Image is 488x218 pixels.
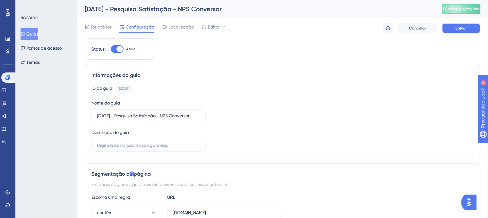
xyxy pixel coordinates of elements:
[409,26,426,30] font: Cancelar
[126,47,135,51] font: Ativo
[21,16,39,20] font: NOIVADO
[91,100,120,105] font: Nome do guia
[91,72,141,78] font: Informações do guia
[119,86,129,91] font: 132281
[91,195,130,200] font: Escolha uma regra
[91,171,151,177] font: Segmentação de página
[97,142,200,149] input: Digite a descrição do seu guia aqui
[21,28,38,40] button: Guias
[85,5,222,13] font: [DATE] - Pesquisa Satisfação - NPS Conversor
[21,56,40,68] button: Temas
[91,182,227,187] font: Em quais páginas o guia deve ficar visível para seus usuários finais?
[91,24,112,29] font: Relatórios
[60,3,62,8] div: 4
[97,112,200,119] input: Digite o nome do seu guia aqui
[91,86,113,91] font: ID do guia:
[461,193,480,212] iframe: Iniciador do Assistente de IA do UserGuiding
[168,24,194,29] font: Localização
[455,26,467,30] font: Salvar
[26,60,40,65] font: Temas
[442,23,480,33] button: Salvar
[443,7,479,11] font: Publicar alterações
[21,42,62,54] button: Pontos de acesso
[91,130,129,135] font: Descrição do guia
[126,24,154,29] font: Configuração
[91,46,106,52] font: Status:
[26,46,62,51] font: Pontos de acesso
[167,195,175,200] font: URL
[208,24,220,29] font: Editor
[398,23,437,33] button: Cancelar
[15,3,55,8] font: Precisar de ajuda?
[26,31,38,37] font: Guias
[97,210,113,215] font: contém
[173,209,276,216] input: seusite.com/caminho
[442,4,480,14] button: Publicar alterações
